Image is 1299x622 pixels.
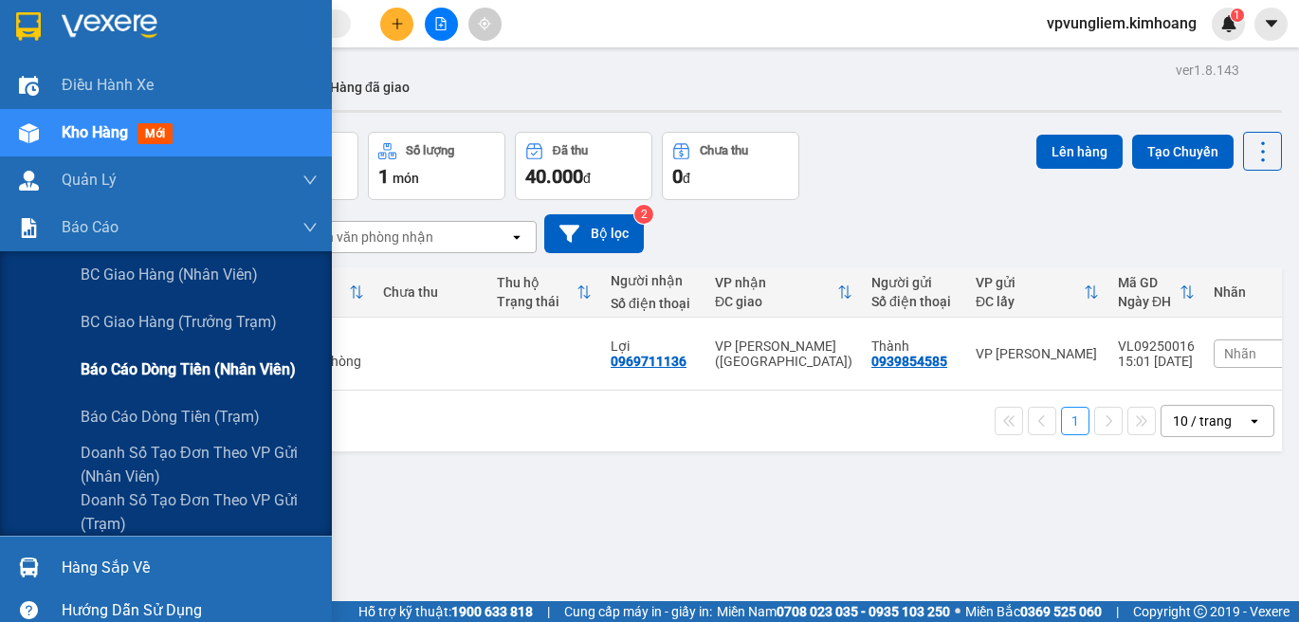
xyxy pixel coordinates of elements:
[1118,275,1180,290] div: Mã GD
[1032,11,1212,35] span: vpvungliem.kimhoang
[634,205,653,224] sup: 2
[553,144,588,157] div: Đã thu
[302,220,318,235] span: down
[302,228,433,247] div: Chọn văn phòng nhận
[544,214,644,253] button: Bộ lọc
[358,601,533,622] span: Hỗ trợ kỹ thuật:
[1234,9,1240,22] span: 1
[487,267,601,318] th: Toggle SortBy
[1173,412,1232,430] div: 10 / trang
[611,296,696,311] div: Số điện thoại
[515,132,652,200] button: Đã thu40.000đ
[478,17,491,30] span: aim
[1061,407,1089,435] button: 1
[976,294,1084,309] div: ĐC lấy
[1118,354,1195,369] div: 15:01 [DATE]
[715,338,852,369] div: VP [PERSON_NAME] ([GEOGRAPHIC_DATA])
[62,215,119,239] span: Báo cáo
[705,267,862,318] th: Toggle SortBy
[871,338,957,354] div: Thành
[583,171,591,186] span: đ
[715,294,837,309] div: ĐC giao
[717,601,950,622] span: Miền Nam
[378,165,389,188] span: 1
[700,144,748,157] div: Chưa thu
[976,346,1099,361] div: VP [PERSON_NAME]
[19,123,39,143] img: warehouse-icon
[391,17,404,30] span: plus
[302,173,318,188] span: down
[662,132,799,200] button: Chưa thu0đ
[19,171,39,191] img: warehouse-icon
[871,294,957,309] div: Số điện thoại
[19,558,39,577] img: warehouse-icon
[62,168,117,192] span: Quản Lý
[1118,338,1195,354] div: VL09250016
[81,357,296,381] span: Báo cáo dòng tiền (nhân viên)
[20,601,38,619] span: question-circle
[1231,9,1244,22] sup: 1
[137,123,173,144] span: mới
[19,76,39,96] img: warehouse-icon
[564,601,712,622] span: Cung cấp máy in - giấy in:
[62,73,154,97] span: Điều hành xe
[1176,60,1239,81] div: ver 1.8.143
[1020,604,1102,619] strong: 0369 525 060
[315,64,425,110] button: Hàng đã giao
[611,273,696,288] div: Người nhận
[368,132,505,200] button: Số lượng1món
[1108,267,1204,318] th: Toggle SortBy
[611,338,696,354] div: Lợi
[81,441,318,488] span: Doanh số tạo đơn theo VP gửi (nhân viên)
[393,171,419,186] span: món
[434,17,448,30] span: file-add
[955,608,961,615] span: ⚪️
[715,275,837,290] div: VP nhận
[525,165,583,188] span: 40.000
[966,267,1108,318] th: Toggle SortBy
[62,554,318,582] div: Hàng sắp về
[1254,8,1288,41] button: caret-down
[611,354,686,369] div: 0969711136
[1132,135,1234,169] button: Tạo Chuyến
[468,8,502,41] button: aim
[1036,135,1123,169] button: Lên hàng
[497,275,576,290] div: Thu hộ
[81,405,260,429] span: Báo cáo dòng tiền (trạm)
[425,8,458,41] button: file-add
[16,12,41,41] img: logo-vxr
[19,218,39,238] img: solution-icon
[509,229,524,245] svg: open
[1194,605,1207,618] span: copyright
[1224,346,1256,361] span: Nhãn
[871,354,947,369] div: 0939854585
[62,123,128,141] span: Kho hàng
[1247,413,1262,429] svg: open
[380,8,413,41] button: plus
[81,263,258,286] span: BC giao hàng (nhân viên)
[1263,15,1280,32] span: caret-down
[965,601,1102,622] span: Miền Bắc
[777,604,950,619] strong: 0708 023 035 - 0935 103 250
[683,171,690,186] span: đ
[1116,601,1119,622] span: |
[81,488,318,536] span: Doanh số tạo đơn theo VP gửi (trạm)
[451,604,533,619] strong: 1900 633 818
[1118,294,1180,309] div: Ngày ĐH
[81,310,277,334] span: BC giao hàng (trưởng trạm)
[1220,15,1237,32] img: icon-new-feature
[976,275,1084,290] div: VP gửi
[672,165,683,188] span: 0
[547,601,550,622] span: |
[497,294,576,309] div: Trạng thái
[406,144,454,157] div: Số lượng
[383,284,478,300] div: Chưa thu
[871,275,957,290] div: Người gửi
